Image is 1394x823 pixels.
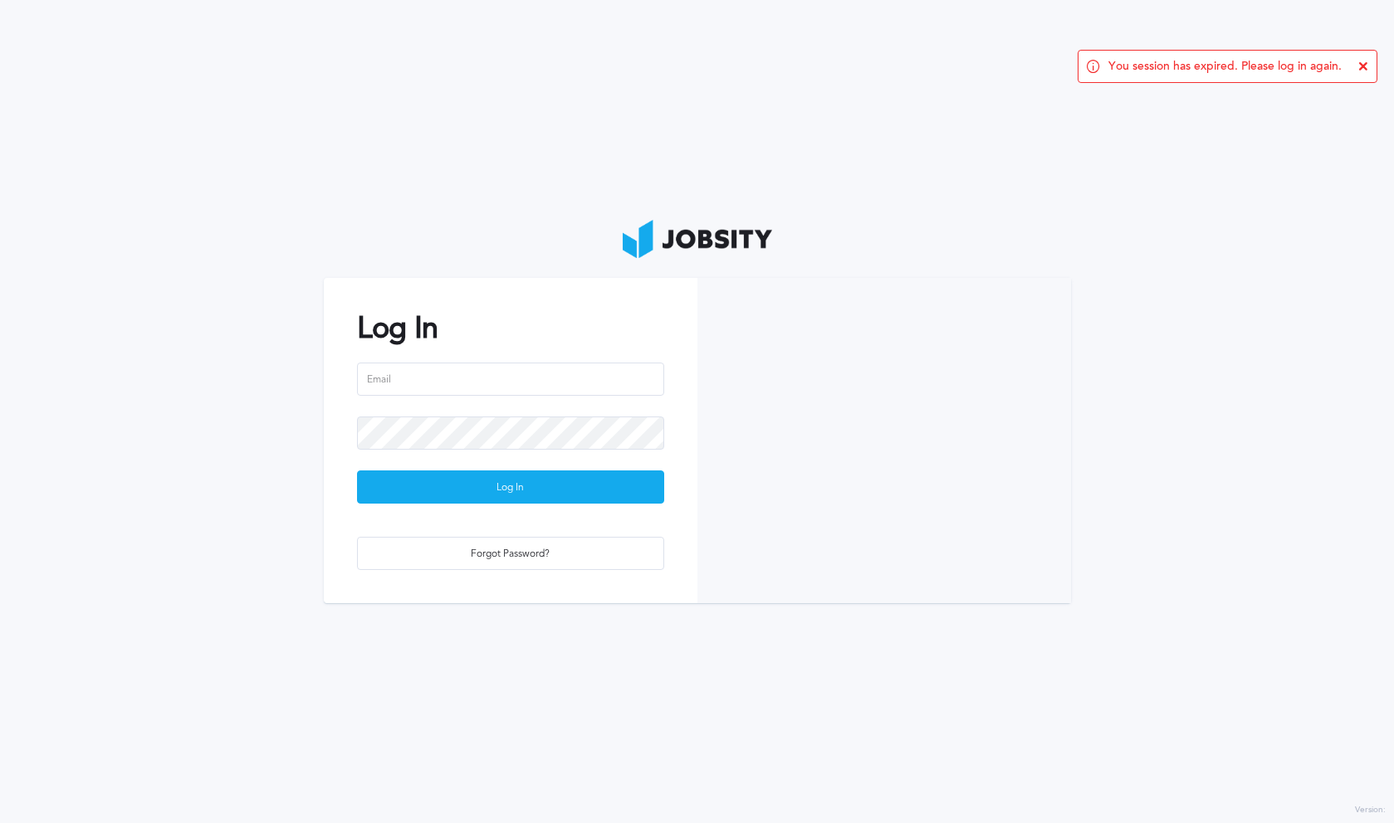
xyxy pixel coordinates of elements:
[357,537,664,570] button: Forgot Password?
[358,471,663,504] div: Log In
[1355,806,1386,816] label: Version:
[357,363,664,396] input: Email
[1108,60,1342,73] span: You session has expired. Please log in again.
[357,470,664,504] button: Log In
[358,538,663,571] div: Forgot Password?
[357,311,664,345] h2: Log In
